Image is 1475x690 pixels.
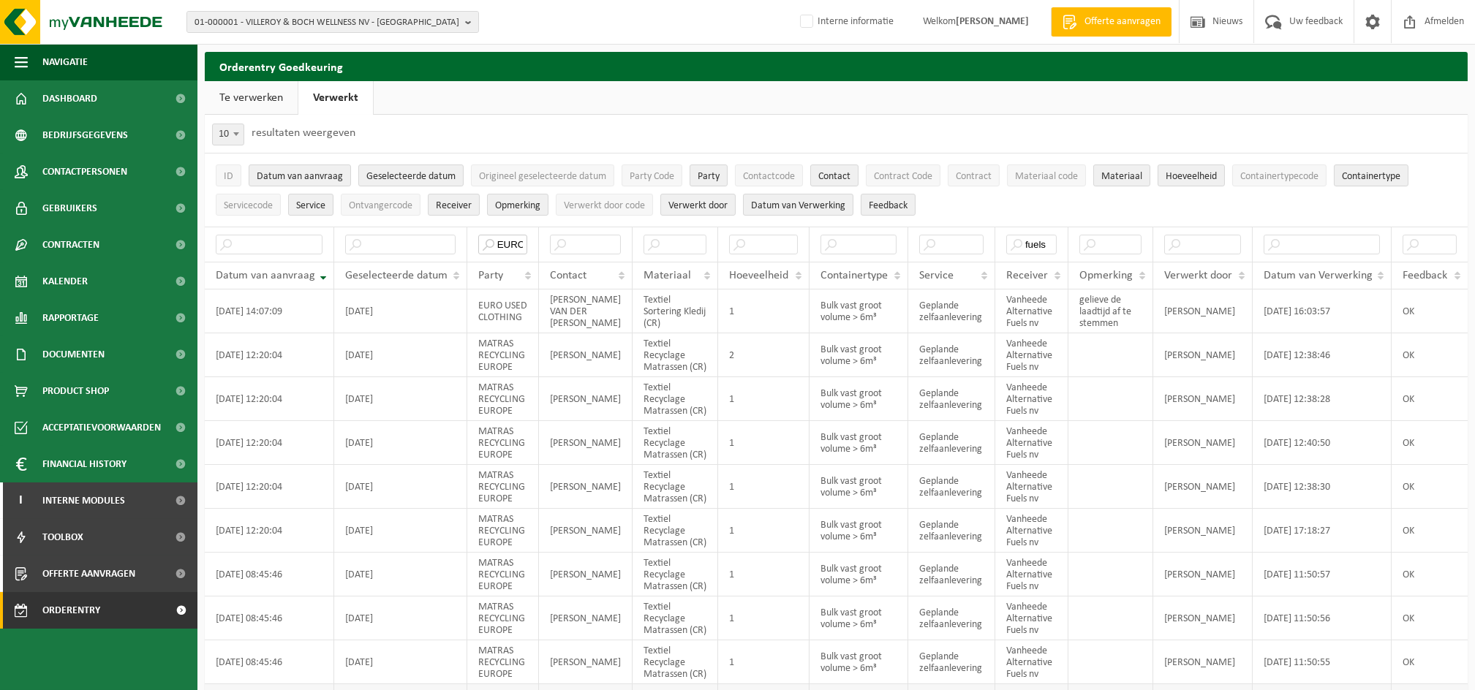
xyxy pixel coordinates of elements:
[1253,509,1392,553] td: [DATE] 17:18:27
[718,509,809,553] td: 1
[995,465,1068,509] td: Vanheede Alternative Fuels nv
[995,377,1068,421] td: Vanheede Alternative Fuels nv
[1079,270,1133,281] span: Opmerking
[42,263,88,300] span: Kalender
[257,171,343,182] span: Datum van aanvraag
[622,164,682,186] button: Party CodeParty Code: Activate to sort
[633,377,719,421] td: Textiel Recyclage Matrassen (CR)
[564,200,645,211] span: Verwerkt door code
[467,377,539,421] td: MATRAS RECYCLING EUROPE
[810,421,908,465] td: Bulk vast groot volume > 6m³
[633,509,719,553] td: Textiel Recyclage Matrassen (CR)
[467,465,539,509] td: MATRAS RECYCLING EUROPE
[467,333,539,377] td: MATRAS RECYCLING EUROPE
[341,194,420,216] button: OntvangercodeOntvangercode: Activate to sort
[186,11,479,33] button: 01-000001 - VILLEROY & BOCH WELLNESS NV - [GEOGRAPHIC_DATA]
[1392,377,1468,421] td: OK
[366,171,456,182] span: Geselecteerde datum
[1164,270,1232,281] span: Verwerkt door
[334,377,467,421] td: [DATE]
[195,12,459,34] span: 01-000001 - VILLEROY & BOCH WELLNESS NV - [GEOGRAPHIC_DATA]
[1093,164,1150,186] button: MateriaalMateriaal: Activate to sort
[633,421,719,465] td: Textiel Recyclage Matrassen (CR)
[956,16,1029,27] strong: [PERSON_NAME]
[467,289,539,333] td: EURO USED CLOTHING
[216,270,315,281] span: Datum van aanvraag
[1253,553,1392,596] td: [DATE] 11:50:57
[1240,171,1319,182] span: Containertypecode
[1403,270,1447,281] span: Feedback
[908,333,995,377] td: Geplande zelfaanlevering
[1334,164,1408,186] button: ContainertypeContainertype: Activate to sort
[471,164,614,186] button: Origineel geselecteerde datumOrigineel geselecteerde datum: Activate to sort
[908,289,995,333] td: Geplande zelfaanlevering
[467,596,539,640] td: MATRAS RECYCLING EUROPE
[995,421,1068,465] td: Vanheede Alternative Fuels nv
[1081,15,1164,29] span: Offerte aanvragen
[1392,333,1468,377] td: OK
[908,421,995,465] td: Geplande zelfaanlevering
[810,465,908,509] td: Bulk vast groot volume > 6m³
[1153,553,1253,596] td: [PERSON_NAME]
[42,300,99,336] span: Rapportage
[296,200,325,211] span: Service
[633,553,719,596] td: Textiel Recyclage Matrassen (CR)
[1253,333,1392,377] td: [DATE] 12:38:46
[1153,377,1253,421] td: [PERSON_NAME]
[810,553,908,596] td: Bulk vast groot volume > 6m³
[428,194,480,216] button: ReceiverReceiver: Activate to sort
[1158,164,1225,186] button: HoeveelheidHoeveelheid: Activate to sort
[1006,270,1048,281] span: Receiver
[821,270,888,281] span: Containertype
[298,81,373,115] a: Verwerkt
[919,270,954,281] span: Service
[539,596,633,640] td: [PERSON_NAME]
[467,553,539,596] td: MATRAS RECYCLING EUROPE
[539,377,633,421] td: [PERSON_NAME]
[550,270,586,281] span: Contact
[908,596,995,640] td: Geplande zelfaanlevering
[718,333,809,377] td: 2
[810,640,908,684] td: Bulk vast groot volume > 6m³
[729,270,788,281] span: Hoeveelheid
[334,333,467,377] td: [DATE]
[810,596,908,640] td: Bulk vast groot volume > 6m³
[1392,509,1468,553] td: OK
[42,336,105,373] span: Documenten
[288,194,333,216] button: ServiceService: Activate to sort
[1253,289,1392,333] td: [DATE] 16:03:57
[436,200,472,211] span: Receiver
[874,171,932,182] span: Contract Code
[810,164,859,186] button: ContactContact: Activate to sort
[818,171,850,182] span: Contact
[42,153,127,190] span: Contactpersonen
[539,333,633,377] td: [PERSON_NAME]
[42,519,83,556] span: Toolbox
[42,190,97,227] span: Gebruikers
[1392,465,1468,509] td: OK
[633,596,719,640] td: Textiel Recyclage Matrassen (CR)
[42,373,109,409] span: Product Shop
[751,200,845,211] span: Datum van Verwerking
[205,333,334,377] td: [DATE] 12:20:04
[334,421,467,465] td: [DATE]
[1392,596,1468,640] td: OK
[908,377,995,421] td: Geplande zelfaanlevering
[213,124,244,145] span: 10
[205,553,334,596] td: [DATE] 08:45:46
[334,553,467,596] td: [DATE]
[539,421,633,465] td: [PERSON_NAME]
[1253,377,1392,421] td: [DATE] 12:38:28
[718,640,809,684] td: 1
[995,640,1068,684] td: Vanheede Alternative Fuels nv
[633,289,719,333] td: Textiel Sortering Kledij (CR)
[995,333,1068,377] td: Vanheede Alternative Fuels nv
[908,509,995,553] td: Geplande zelfaanlevering
[718,377,809,421] td: 1
[668,200,728,211] span: Verwerkt door
[718,596,809,640] td: 1
[334,465,467,509] td: [DATE]
[810,333,908,377] td: Bulk vast groot volume > 6m³
[1253,465,1392,509] td: [DATE] 12:38:30
[1253,640,1392,684] td: [DATE] 11:50:55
